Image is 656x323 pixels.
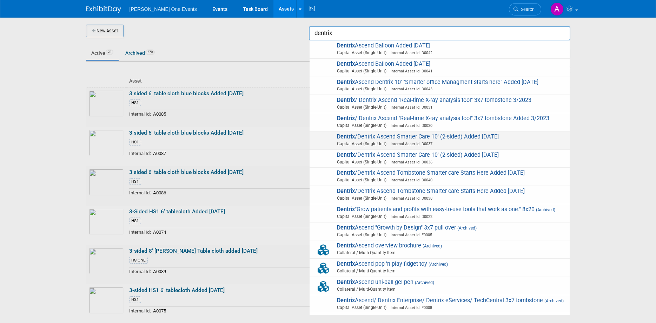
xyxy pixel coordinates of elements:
span: Capital Asset (Single-Unit) [315,86,566,92]
span: (Archived) [413,280,434,285]
span: Ascend Dentrix 10' "Smarter office Managment starts here" Added [DATE] [313,79,566,93]
strong: Dentrix [337,260,355,267]
span: Internal Asset Id: D0031 [386,105,432,110]
span: Ascend overview brochure [313,242,566,257]
span: Capital Asset (Single-Unit) [315,104,566,110]
strong: Dentrix [337,279,355,285]
img: Amanda Bartschi [550,2,564,16]
strong: Dentrix [337,115,355,122]
span: Internal Asset Id: D0030 [386,123,432,128]
span: (Archived) [421,244,442,248]
img: Collateral-Icon-2.png [313,242,333,258]
strong: Dentrix [337,224,355,231]
span: [PERSON_NAME] One Events [130,6,197,12]
span: Ascend "Growth by Design" 3x7 pull over [313,224,566,239]
strong: Dentrix [337,60,355,67]
span: Internal Asset Id: D0041 [386,69,432,73]
span: Capital Asset (Single-Unit) [315,304,566,311]
span: Capital Asset (Single-Unit) [315,122,566,129]
span: Collateral / Multi-Quantity Item [315,250,566,256]
span: / Dentrix Ascend "Real-time X-ray analysis tool" 3x7 tombstone 3/2023 [313,97,566,111]
span: /Dentrix Ascend Smarter Care 10' (2-sided) Added [DATE] [313,151,566,166]
span: "Grow patients and profits with easy-to-use tools that work as one." 8x20 [313,206,566,220]
span: /Dentrix Ascend Tombstone Smarter care Starts Here Added [DATE] [313,188,566,202]
strong: Dentrix [337,188,355,194]
span: Ascend pop 'n play fidget toy [313,260,566,275]
span: / Dentrix Ascend "Real-time X-ray analysis tool" 3x7 tombstone Added 3/2023 [313,115,566,129]
span: (Archived) [535,207,555,212]
span: Collateral / Multi-Quantity Item [315,286,566,292]
strong: Dentrix [337,297,355,304]
span: Internal Asset Id: F0008 [386,305,432,310]
strong: Dentrix [337,42,355,49]
span: Internal Asset Id: D0040 [386,178,432,182]
img: Collateral-Icon-2.png [313,260,333,276]
span: Internal Asset Id: F0005 [386,233,432,237]
span: (Archived) [543,298,564,303]
span: Capital Asset (Single-Unit) [315,177,566,183]
span: Capital Asset (Single-Unit) [315,195,566,201]
a: Search [509,3,541,15]
strong: Dentrix [337,133,355,140]
span: Capital Asset (Single-Unit) [315,68,566,74]
span: /Dentrix Ascend Tombstone Smarter care Starts Here Added [DATE] [313,169,566,184]
input: search assets [309,26,570,40]
span: Capital Asset (Single-Unit) [315,159,566,165]
strong: Dentrix [337,79,355,85]
span: /Dentrix Ascend Smarter Care 10' (2-sided) Added [DATE] [313,133,566,148]
span: Internal Asset Id: D0036 [386,160,432,164]
span: Capital Asset (Single-Unit) [315,232,566,238]
span: Capital Asset (Single-Unit) [315,213,566,220]
img: Collateral-Icon-2.png [313,279,333,294]
span: Internal Asset Id: D0038 [386,196,432,201]
span: Capital Asset (Single-Unit) [315,50,566,56]
img: ExhibitDay [86,6,121,13]
strong: Dentrix [337,206,355,213]
span: Ascend uni-ball gel pen [313,279,566,293]
span: Internal Asset Id: D0043 [386,87,432,91]
strong: Dentrix [337,151,355,158]
span: Ascend/ Dentrix Enterprise/ Dentrix eServices/ TechCentral 3x7 tombstone [313,297,566,311]
span: (Archived) [427,262,448,267]
span: Collateral / Multi-Quantity Item [315,268,566,274]
span: Internal Asset Id: D0042 [386,51,432,55]
span: Internal Asset Id: D0037 [386,142,432,146]
strong: Dentrix [337,169,355,176]
span: Ascend Balloon Added [DATE] [313,60,566,75]
span: Search [518,7,535,12]
strong: Dentrix [337,242,355,249]
span: (Archived) [456,226,477,231]
span: Ascend Balloon Added [DATE] [313,42,566,57]
span: Capital Asset (Single-Unit) [315,141,566,147]
span: Internal Asset Id: D0022 [386,214,432,219]
strong: Dentrix [337,97,355,103]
